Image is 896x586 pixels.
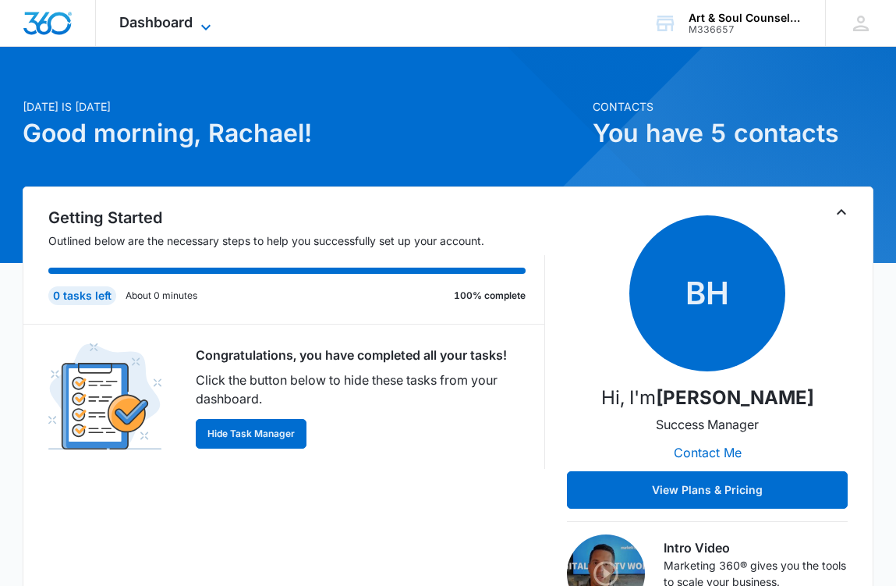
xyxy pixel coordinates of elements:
[601,384,814,412] p: Hi, I'm
[593,115,873,152] h1: You have 5 contacts
[656,415,759,434] p: Success Manager
[48,286,116,305] div: 0 tasks left
[567,471,848,509] button: View Plans & Pricing
[48,206,546,229] h2: Getting Started
[629,215,785,371] span: BH
[119,14,193,30] span: Dashboard
[832,203,851,222] button: Toggle Collapse
[454,289,526,303] p: 100% complete
[689,12,802,24] div: account name
[593,98,873,115] p: Contacts
[689,24,802,35] div: account id
[658,434,757,471] button: Contact Me
[196,419,306,449] button: Hide Task Manager
[23,115,584,152] h1: Good morning, Rachael!
[48,233,546,249] p: Outlined below are the necessary steps to help you successfully set up your account.
[126,289,197,303] p: About 0 minutes
[656,386,814,409] strong: [PERSON_NAME]
[23,98,584,115] p: [DATE] is [DATE]
[664,538,848,557] h3: Intro Video
[196,371,526,408] p: Click the button below to hide these tasks from your dashboard.
[196,346,526,364] p: Congratulations, you have completed all your tasks!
